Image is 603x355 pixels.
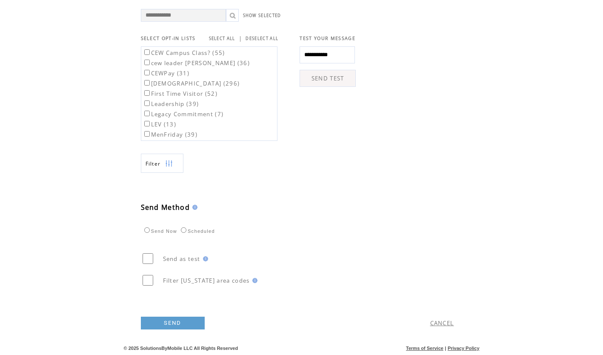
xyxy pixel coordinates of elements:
[143,49,225,57] label: CEW Campus Class? (55)
[144,90,150,96] input: First Time Visitor (52)
[165,154,173,173] img: filters.png
[445,346,446,351] span: |
[246,36,278,41] a: DESELECT ALL
[250,278,257,283] img: help.gif
[141,154,183,173] a: Filter
[146,160,161,167] span: Show filters
[144,111,150,116] input: Legacy Commitment (7)
[143,69,190,77] label: CEWPay (31)
[144,70,150,75] input: CEWPay (31)
[144,100,150,106] input: Leadership (39)
[239,34,242,42] span: |
[142,229,177,234] label: Send Now
[179,229,215,234] label: Scheduled
[143,59,250,67] label: cew leader [PERSON_NAME] (36)
[144,80,150,86] input: [DEMOGRAPHIC_DATA] (296)
[144,131,150,137] input: MenFriday (39)
[181,227,186,233] input: Scheduled
[141,35,196,41] span: SELECT OPT-IN LISTS
[143,90,218,97] label: First Time Visitor (52)
[143,131,198,138] label: MenFriday (39)
[143,100,199,108] label: Leadership (39)
[209,36,235,41] a: SELECT ALL
[190,205,197,210] img: help.gif
[163,277,250,284] span: Filter [US_STATE] area codes
[200,256,208,261] img: help.gif
[143,110,224,118] label: Legacy Commitment (7)
[144,60,150,65] input: cew leader [PERSON_NAME] (36)
[141,203,190,212] span: Send Method
[144,227,150,233] input: Send Now
[430,319,454,327] a: CANCEL
[143,120,177,128] label: LEV (13)
[124,346,238,351] span: © 2025 SolutionsByMobile LLC All Rights Reserved
[300,35,355,41] span: TEST YOUR MESSAGE
[163,255,200,263] span: Send as test
[141,317,205,329] a: SEND
[144,49,150,55] input: CEW Campus Class? (55)
[243,13,281,18] a: SHOW SELECTED
[300,70,356,87] a: SEND TEST
[143,80,240,87] label: [DEMOGRAPHIC_DATA] (296)
[406,346,443,351] a: Terms of Service
[448,346,480,351] a: Privacy Policy
[144,121,150,126] input: LEV (13)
